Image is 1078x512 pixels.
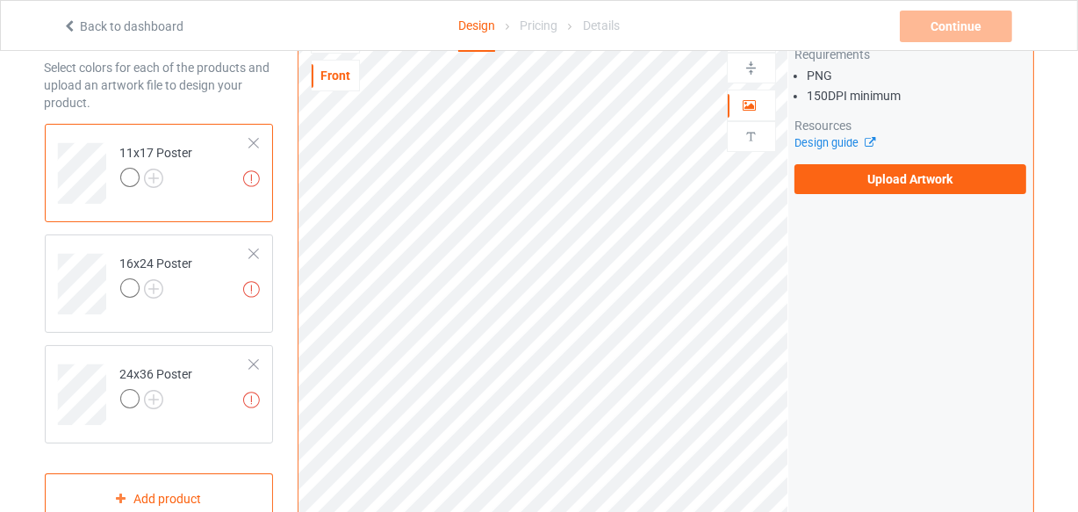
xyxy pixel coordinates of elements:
[794,164,1027,194] label: Upload Artwork
[243,392,260,408] img: exclamation icon
[144,169,163,188] img: svg+xml;base64,PD94bWwgdmVyc2lvbj0iMS4wIiBlbmNvZGluZz0iVVRGLTgiPz4KPHN2ZyB3aWR0aD0iMjJweCIgaGVpZ2...
[583,1,620,50] div: Details
[243,170,260,187] img: exclamation icon
[807,87,1027,105] li: 150 DPI minimum
[520,1,557,50] div: Pricing
[120,365,193,407] div: 24x36 Poster
[144,279,163,299] img: svg+xml;base64,PD94bWwgdmVyc2lvbj0iMS4wIiBlbmNvZGluZz0iVVRGLTgiPz4KPHN2ZyB3aWR0aD0iMjJweCIgaGVpZ2...
[794,46,1027,63] div: Requirements
[458,1,495,52] div: Design
[120,255,193,297] div: 16x24 Poster
[62,19,183,33] a: Back to dashboard
[243,281,260,298] img: exclamation icon
[807,67,1027,84] li: PNG
[144,390,163,409] img: svg+xml;base64,PD94bWwgdmVyc2lvbj0iMS4wIiBlbmNvZGluZz0iVVRGLTgiPz4KPHN2ZyB3aWR0aD0iMjJweCIgaGVpZ2...
[794,136,874,149] a: Design guide
[45,59,274,112] div: Select colors for each of the products and upload an artwork file to design your product.
[45,124,274,222] div: 11x17 Poster
[743,60,759,76] img: svg%3E%0A
[794,117,1027,134] div: Resources
[743,128,759,145] img: svg%3E%0A
[120,144,193,186] div: 11x17 Poster
[312,67,359,84] div: Front
[45,345,274,443] div: 24x36 Poster
[45,234,274,333] div: 16x24 Poster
